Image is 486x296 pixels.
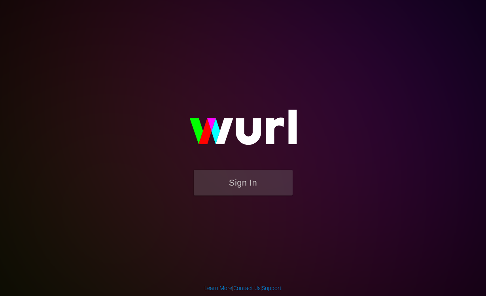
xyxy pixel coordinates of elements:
[233,285,261,291] a: Contact Us
[194,170,293,195] button: Sign In
[204,285,232,291] a: Learn More
[164,93,322,169] img: wurl-logo-on-black-223613ac3d8ba8fe6dc639794a292ebdb59501304c7dfd60c99c58986ef67473.svg
[204,284,282,292] div: | |
[262,285,282,291] a: Support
